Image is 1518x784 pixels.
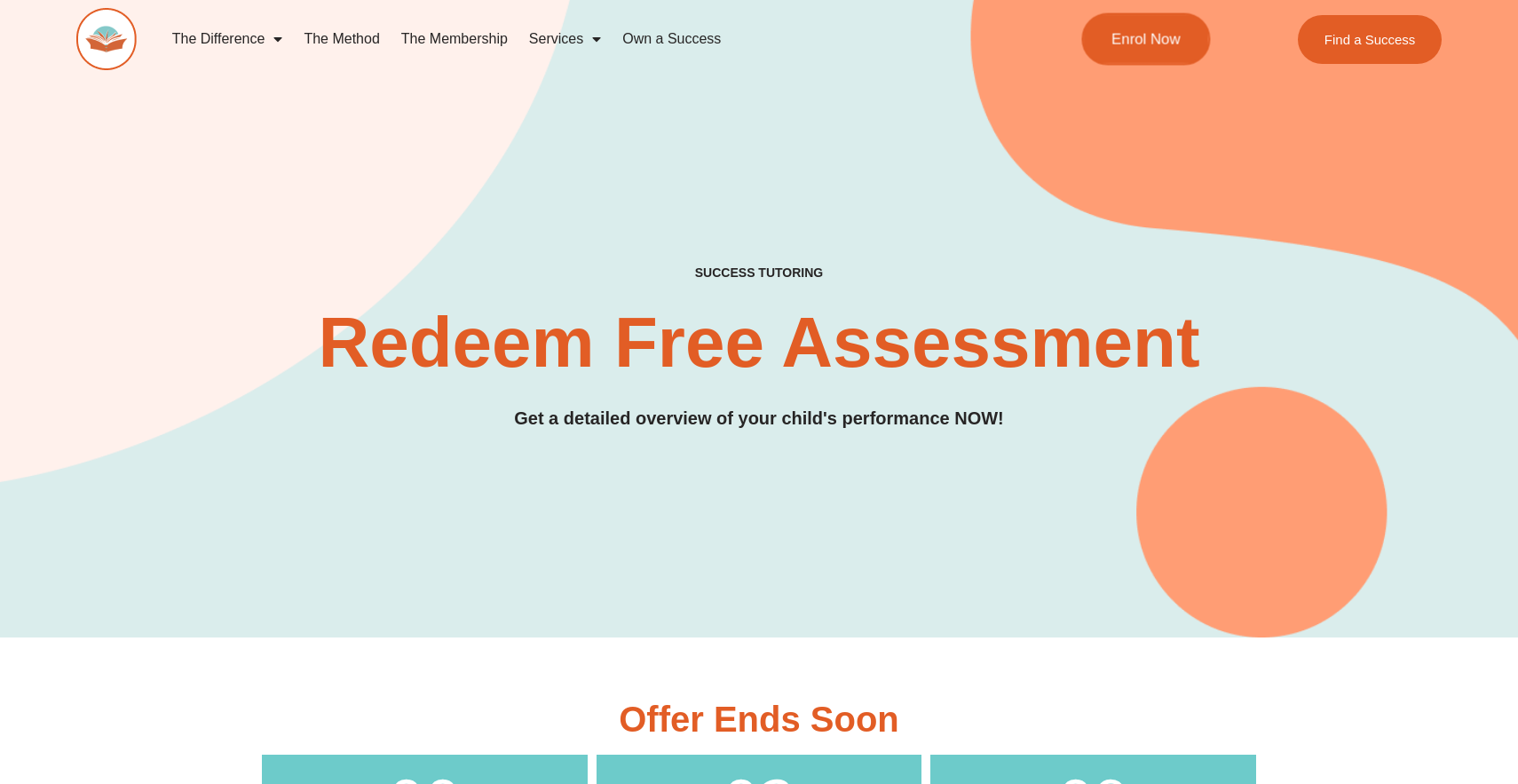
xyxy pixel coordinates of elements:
[293,19,390,59] a: The Method
[76,405,1443,432] h3: Get a detailed overview of your child's performance NOW!
[1429,699,1518,784] iframe: Chat Widget
[162,19,1008,59] nav: Menu
[612,19,731,59] a: Own a Success
[391,19,518,59] a: The Membership
[557,265,961,281] h4: SUCCESS TUTORING​
[518,19,612,59] a: Services
[1111,32,1181,47] span: Enrol Now
[76,307,1443,378] h2: Redeem Free Assessment
[1324,33,1416,46] span: Find a Success
[1298,15,1443,64] a: Find a Success
[262,701,1256,737] h3: Offer Ends Soon
[1081,13,1210,66] a: Enrol Now
[162,19,294,59] a: The Difference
